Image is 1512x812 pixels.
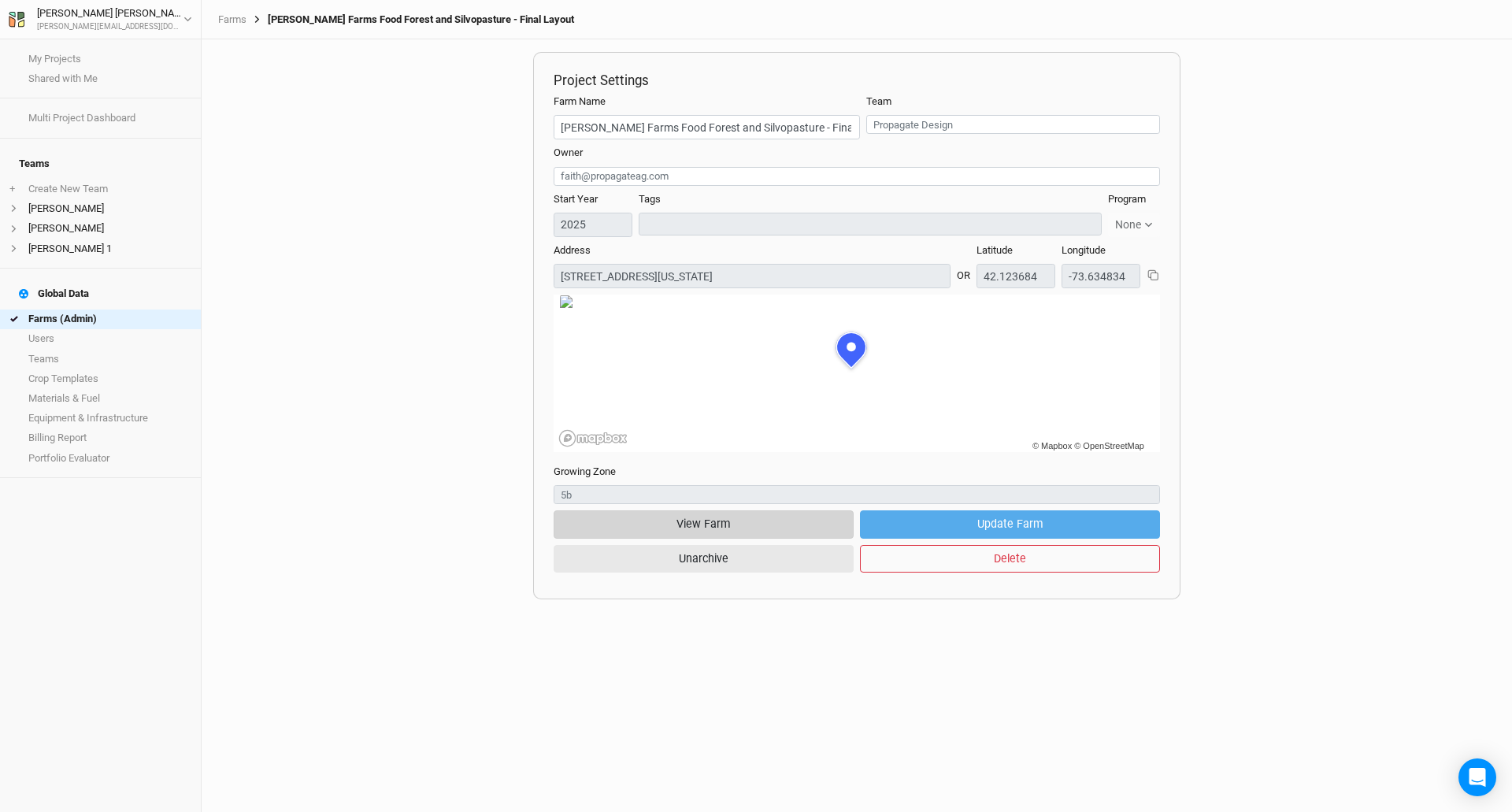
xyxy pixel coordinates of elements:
[1032,441,1072,450] a: © Mapbox
[957,256,970,283] div: OR
[1115,217,1141,233] div: None
[554,545,854,573] button: Unarchive
[554,243,591,258] label: Address
[1108,192,1146,206] label: Program
[554,510,854,538] button: View Farm
[860,510,1160,538] button: Update Farm
[554,146,583,160] label: Owner
[1062,243,1106,258] label: Longitude
[1062,264,1140,288] input: Longitude
[37,6,183,21] div: [PERSON_NAME] [PERSON_NAME]
[218,13,246,26] a: Farms
[246,13,574,26] div: [PERSON_NAME] Farms Food Forest and Silvopasture - Final Layout
[639,192,661,206] label: Tags
[554,72,1160,88] h2: Project Settings
[19,287,89,300] div: Global Data
[37,21,183,33] div: [PERSON_NAME][EMAIL_ADDRESS][DOMAIN_NAME]
[1074,441,1144,450] a: © OpenStreetMap
[1147,269,1160,282] button: Copy
[554,167,1160,186] input: faith@propagateag.com
[558,429,628,447] a: Mapbox logo
[976,264,1055,288] input: Latitude
[554,192,598,206] label: Start Year
[1108,213,1160,237] button: None
[866,115,1161,134] input: Propagate Design
[554,95,606,109] label: Farm Name
[554,465,616,479] label: Growing Zone
[976,243,1013,258] label: Latitude
[554,115,860,139] input: Project/Farm Name
[1458,758,1496,796] div: Open Intercom Messenger
[860,545,1160,573] button: Delete
[9,183,15,195] span: +
[8,5,193,33] button: [PERSON_NAME] [PERSON_NAME][PERSON_NAME][EMAIL_ADDRESS][DOMAIN_NAME]
[866,95,891,109] label: Team
[9,148,191,180] h4: Teams
[554,485,1160,504] input: 5b
[554,213,632,237] input: Start Year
